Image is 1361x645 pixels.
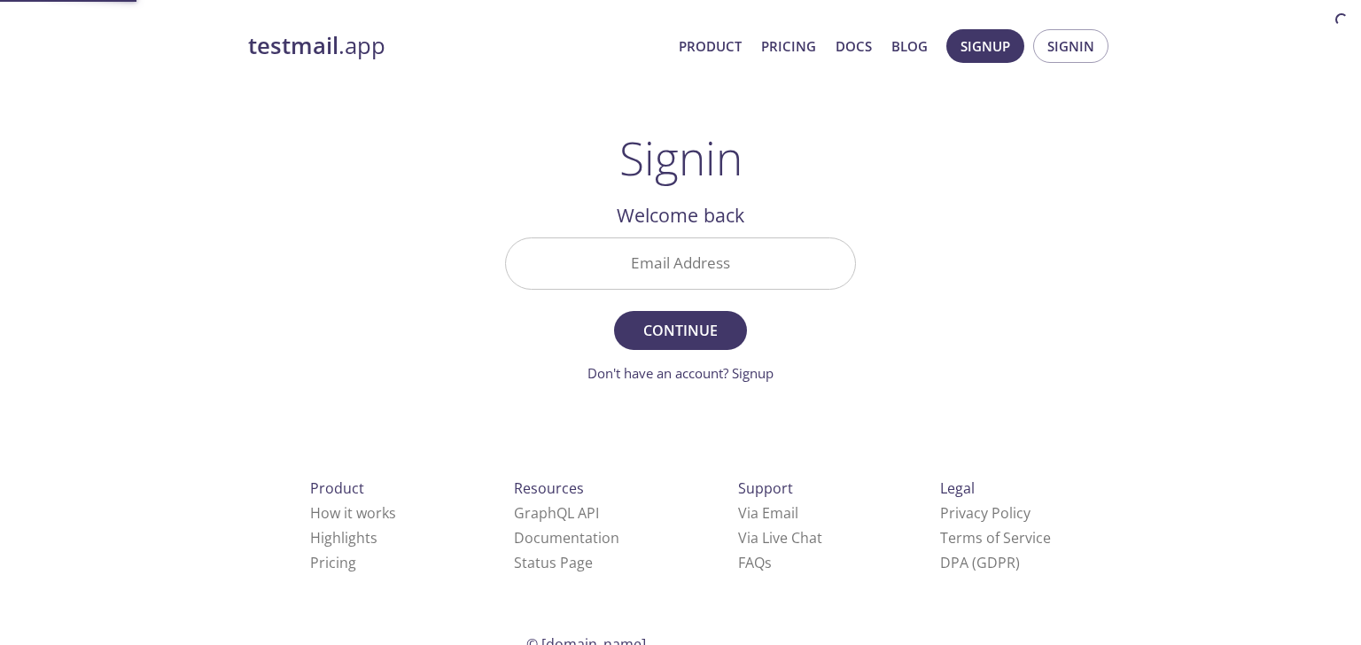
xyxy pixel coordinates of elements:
a: testmail.app [248,31,665,61]
span: Legal [940,478,975,498]
span: Continue [634,318,727,343]
h1: Signin [619,131,743,184]
span: Product [310,478,364,498]
a: How it works [310,503,396,523]
a: Pricing [310,553,356,572]
a: FAQ [738,553,772,572]
a: GraphQL API [514,503,599,523]
a: Product [679,35,742,58]
span: Support [738,478,793,498]
button: Signup [946,29,1024,63]
a: DPA (GDPR) [940,553,1020,572]
a: Docs [836,35,872,58]
span: Signup [960,35,1010,58]
strong: testmail [248,30,338,61]
span: Resources [514,478,584,498]
span: Signin [1047,35,1094,58]
button: Continue [614,311,747,350]
a: Blog [891,35,928,58]
a: Status Page [514,553,593,572]
a: Pricing [761,35,816,58]
a: Documentation [514,528,619,548]
a: Don't have an account? Signup [587,364,774,382]
a: Via Live Chat [738,528,822,548]
a: Terms of Service [940,528,1051,548]
a: Via Email [738,503,798,523]
span: s [765,553,772,572]
h2: Welcome back [505,200,856,230]
button: Signin [1033,29,1108,63]
a: Highlights [310,528,377,548]
a: Privacy Policy [940,503,1030,523]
